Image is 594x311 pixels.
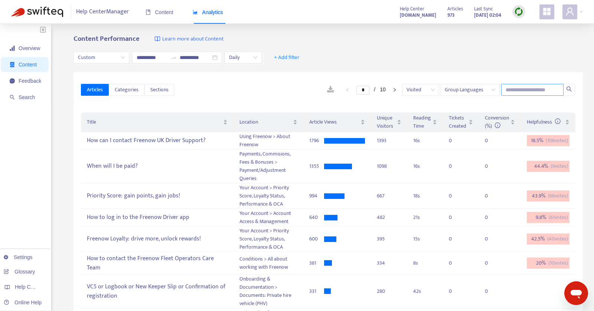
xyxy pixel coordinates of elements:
div: 18.5 % [527,135,569,146]
div: 0 [485,259,500,267]
th: Title [81,112,233,132]
span: Group Languages [445,84,495,95]
div: 994 [309,192,324,200]
span: Help Center Manager [76,5,129,19]
span: Tickets Created [449,114,467,130]
span: to [171,55,177,60]
span: Helpfulness [527,118,561,126]
div: When will I be paid? [87,160,227,173]
td: Your Account > Priority Score, Loyalty Status, Performance & OCA [234,226,303,252]
span: container [10,62,15,67]
span: ( 66 votes) [548,192,568,200]
span: Content [19,62,37,68]
div: 18 s [413,192,437,200]
span: + Add filter [274,53,300,62]
th: Reading Time [407,112,443,132]
td: Onboarding & Documentation > Documents: Private hire vehicle (PHV) [234,275,303,308]
span: user [565,7,574,16]
div: 395 [377,235,401,243]
div: 42.5 % [527,233,569,245]
div: 0 [485,235,500,243]
div: 1098 [377,162,401,170]
div: 1796 [309,137,324,145]
div: 0 [485,162,500,170]
div: 0 [449,192,464,200]
span: Articles [87,86,103,94]
span: book [146,10,151,15]
span: Title [87,118,221,126]
span: Last Sync [474,5,493,13]
td: Your Account > Priority Score, Loyalty Status, Performance & OCA [234,183,303,209]
div: 0 [449,137,464,145]
a: Glossary [4,269,35,275]
div: 0 [449,213,464,222]
span: Daily [229,52,257,63]
span: ( 108 votes) [546,137,568,145]
button: + Add filter [268,52,305,63]
span: Search [19,94,35,100]
div: 0 [449,162,464,170]
span: ( 61 votes) [549,213,568,222]
span: Unique Visitors [377,114,395,130]
div: 16 s [413,137,437,145]
div: 44.4 % [527,161,569,172]
div: 9.8 % [527,212,569,223]
span: Analytics [193,9,223,15]
span: Categories [115,86,138,94]
div: 600 [309,235,324,243]
button: Articles [81,84,109,96]
div: 43.9 % [527,190,569,202]
div: How can I contact Freenow UK Driver Support? [87,135,227,147]
div: 0 [449,235,464,243]
div: 42 s [413,287,437,295]
strong: 973 [447,11,455,19]
button: Categories [109,84,144,96]
div: 331 [309,287,324,295]
a: [DOMAIN_NAME] [400,11,436,19]
div: 482 [377,213,401,222]
span: Learn more about Content [162,35,223,43]
li: Next Page [389,85,401,94]
div: 0 [485,137,500,145]
div: 0 [449,287,464,295]
div: Freenow Loyalty: drive more, unlock rewards! [87,233,227,245]
span: Overview [19,45,40,51]
button: Sections [144,84,174,96]
th: Tickets Created [443,112,479,132]
div: 15 s [413,235,437,243]
span: Sections [150,86,169,94]
span: Conversion (%) [485,114,509,130]
td: Using Freenow > About Freenow [234,132,303,150]
span: Feedback [19,78,41,84]
span: appstore [542,7,551,16]
div: 381 [309,259,324,267]
span: signal [10,46,15,51]
button: left [342,85,353,94]
span: left [345,88,350,92]
div: How to contact the Freenow Fleet Operators Care Team [87,252,227,274]
span: right [392,88,397,92]
span: Articles [447,5,463,13]
div: 1355 [309,162,324,170]
span: search [10,95,15,100]
span: ( 10 votes) [548,259,568,267]
li: Previous Page [342,85,353,94]
img: image-link [154,36,160,42]
div: 16 s [413,162,437,170]
span: Reading Time [413,114,431,130]
div: 1393 [377,137,401,145]
div: 21 s [413,213,437,222]
div: 0 [485,213,500,222]
td: Conditions > All about working with Freenow [234,252,303,275]
div: 0 [485,192,500,200]
span: search [566,86,572,92]
a: Settings [4,254,33,260]
td: Payments, Commisions, Fees & Bonuses > Payment/Adjustment Queries [234,150,303,183]
div: 0 [485,287,500,295]
div: 0 [449,259,464,267]
span: ( 40 votes) [547,235,568,243]
span: Article Views [309,118,359,126]
div: 8 s [413,259,437,267]
span: area-chart [193,10,198,15]
span: Help Center [400,5,424,13]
